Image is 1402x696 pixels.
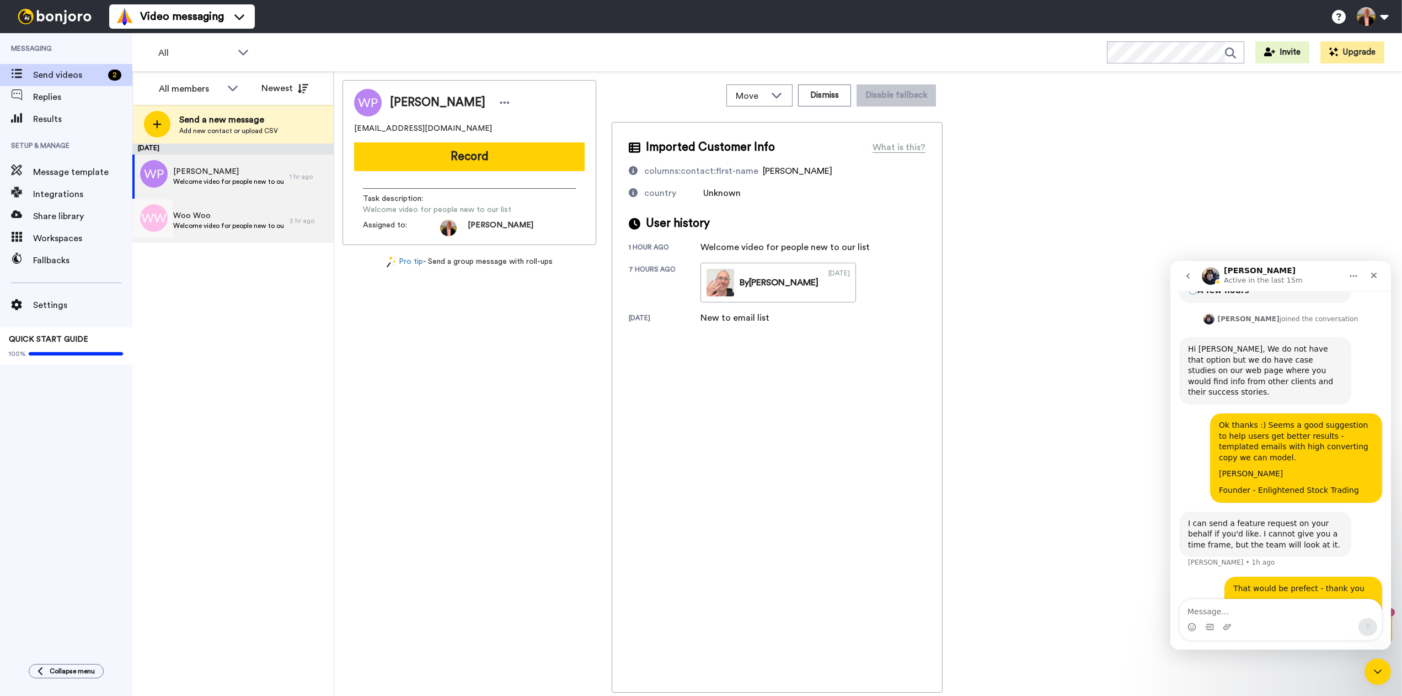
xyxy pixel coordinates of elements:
span: Send videos [33,68,104,82]
span: QUICK START GUIDE [9,336,88,343]
span: Message template [33,166,132,179]
a: By[PERSON_NAME][DATE] [700,263,856,302]
div: [DATE] [132,144,334,155]
div: 2 hr ago [290,216,328,225]
img: wp.png [140,160,168,188]
span: Welcome video for people new to our list [173,177,284,186]
span: Add new contact or upload CSV [179,126,278,135]
span: Imported Customer Info [646,139,775,156]
div: Welcome video for people new to our list [700,241,870,254]
span: Video messaging [140,9,224,24]
div: Domain: [DOMAIN_NAME] [29,29,121,38]
div: columns:contact:first-name [644,164,758,178]
img: 00d3adbe-cc0d-4d01-b67e-6d7d4b58a21a-thumb.jpg [707,269,734,296]
iframe: Intercom live chat [1170,261,1391,650]
span: Integrations [33,188,132,201]
span: [PERSON_NAME] [390,94,485,111]
span: Results [33,113,132,126]
div: Keywords by Traffic [122,65,186,72]
div: New to email list [700,311,769,325]
div: 1 hr ago [290,172,328,181]
button: Collapse menu [29,664,104,678]
span: Woo Woo [173,210,284,221]
div: v 4.0.25 [31,18,54,26]
div: - Send a group message with roll-ups [343,256,596,268]
button: Newest [253,77,317,99]
span: Collapse menu [50,667,95,676]
img: magic-wand.svg [387,256,397,268]
span: User history [646,215,710,232]
span: Assigned to: [363,220,440,236]
span: [PERSON_NAME] [468,220,533,236]
div: What is this? [873,141,925,154]
img: mute-white.svg [35,35,49,49]
span: Share library [33,210,132,223]
button: Record [354,142,585,171]
span: Fallbacks [33,254,132,267]
span: All [158,46,232,60]
span: 100% [9,349,26,358]
span: [PERSON_NAME] [173,166,284,177]
div: 7 hours ago [629,265,700,302]
img: Image of William Parry [354,89,382,116]
img: tab_domain_overview_orange.svg [30,64,39,73]
div: Domain Overview [42,65,99,72]
div: By [PERSON_NAME] [740,276,818,289]
img: tab_keywords_by_traffic_grey.svg [110,64,119,73]
a: Pro tip [387,256,423,268]
div: 2 [108,70,121,81]
span: Hi there, thanks for joining us with a paid account! Wanted to say thanks in person, so please ha... [62,9,148,79]
button: Upgrade [1320,41,1384,63]
img: bj-logo-header-white.svg [13,9,96,24]
span: Send a new message [179,113,278,126]
div: 1 hour ago [629,243,700,254]
img: vm-color.svg [116,8,133,25]
div: All members [159,82,222,95]
span: Welcome video for people new to our list [173,221,284,230]
div: [DATE] [828,269,850,296]
img: 3183ab3e-59ed-45f6-af1c-10226f767056-1659068401.jpg [1,2,31,32]
span: [PERSON_NAME] [763,167,832,176]
button: Invite [1255,41,1309,63]
span: Workspaces [33,232,132,245]
span: Replies [33,91,132,104]
img: logo_orange.svg [18,18,26,26]
button: Dismiss [798,84,851,107]
button: Disable fallback [857,84,936,107]
iframe: Intercom live chat [1364,658,1391,685]
div: [DATE] [629,314,700,325]
img: 081dea35-c022-4572-865e-fa2403b09dc8-1755606578.jpg [440,220,457,236]
span: Unknown [703,189,741,198]
img: website_grey.svg [18,29,26,38]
